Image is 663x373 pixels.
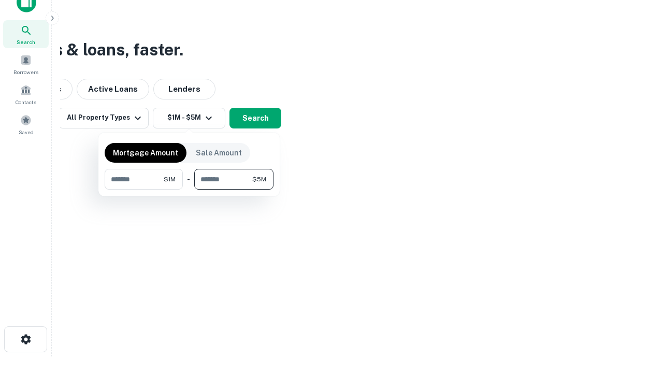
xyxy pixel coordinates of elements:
[113,147,178,159] p: Mortgage Amount
[252,175,266,184] span: $5M
[164,175,176,184] span: $1M
[611,290,663,340] iframe: Chat Widget
[187,169,190,190] div: -
[196,147,242,159] p: Sale Amount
